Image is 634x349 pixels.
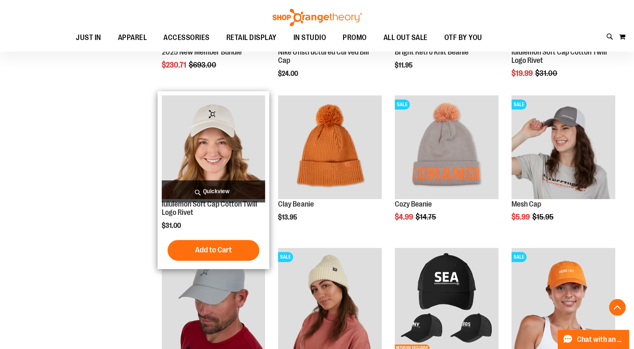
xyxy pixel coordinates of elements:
span: ACCESSORIES [163,28,210,47]
span: $693.00 [189,61,218,69]
div: product [507,91,619,242]
span: RETAIL DISPLAY [226,28,277,47]
a: Nike Unstructured Curved Bill Cap [278,48,368,65]
span: $31.00 [162,222,182,229]
span: JUST IN [76,28,101,47]
span: ALL OUT SALE [383,28,428,47]
a: Cozy Beanie [395,200,432,208]
span: PROMO [343,28,367,47]
a: lululemon Soft Cap Cotton Twill Logo Rivet [162,200,257,217]
span: SALE [395,100,410,110]
span: Chat with an Expert [577,336,624,344]
img: Clay Beanie [278,95,382,199]
div: product [274,91,386,242]
a: lululemon Soft Cap Cotton Twill Logo Rivet [511,48,607,65]
img: Product image for Orangetheory Mesh Cap [511,95,615,199]
a: Clay Beanie [278,95,382,200]
span: SALE [278,252,293,262]
span: IN STUDIO [293,28,326,47]
span: $13.95 [278,214,298,221]
span: $230.71 [162,61,188,69]
span: Add to Cart [195,245,232,254]
a: Bright Retro Knit Beanie [395,48,469,56]
a: Clay Beanie [278,200,313,208]
a: 2025 New Member Bundle [162,48,242,56]
span: OTF BY YOU [444,28,482,47]
span: $14.75 [416,213,437,221]
a: Quickview [162,180,266,202]
a: Product image for Orangetheory Mesh CapSALE [511,95,615,200]
span: $5.99 [511,213,531,221]
span: $31.00 [535,69,559,77]
a: Mesh Cap [511,200,541,208]
img: Shop Orangetheory [271,9,363,26]
span: $11.95 [395,62,414,69]
button: Chat with an Expert [558,330,629,349]
a: Main view of OTF Cozy Scarf GreySALE [395,95,499,200]
a: Main view of 2024 Convention lululemon Soft Cap Cotton Twill Logo Rivet [162,95,266,200]
button: Add to Cart [168,240,259,261]
img: Main view of OTF Cozy Scarf Grey [395,95,499,199]
span: $19.99 [511,69,534,77]
span: $15.95 [532,213,555,221]
button: Back To Top [609,299,626,316]
span: APPAREL [118,28,147,47]
span: $24.00 [278,70,299,77]
img: Main view of 2024 Convention lululemon Soft Cap Cotton Twill Logo Rivet [162,95,266,199]
span: SALE [511,252,526,262]
span: $4.99 [395,213,414,221]
span: SALE [511,100,526,110]
div: product [391,91,503,242]
div: product [158,91,270,269]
